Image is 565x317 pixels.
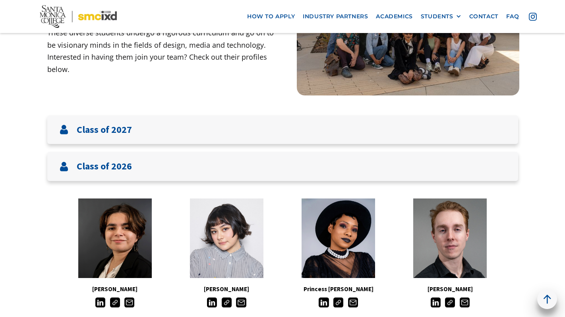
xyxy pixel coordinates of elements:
div: STUDENTS [421,13,453,20]
a: Academics [372,9,416,24]
p: Our students are inquisitive, imaginative and creative designers. These diverse students undergo ... [47,15,283,76]
img: LinkedIn icon [319,298,329,307]
img: LinkedIn icon [207,298,217,307]
a: industry partners [299,9,372,24]
img: Link icon [445,298,455,307]
img: Santa Monica College - SMC IxD logo [40,5,117,28]
h5: Princess [PERSON_NAME] [282,284,394,294]
img: LinkedIn icon [431,298,441,307]
a: contact [465,9,502,24]
img: Email icon [460,298,470,307]
img: User icon [59,162,69,171]
h5: [PERSON_NAME] [394,284,506,294]
img: Email icon [124,298,134,307]
h3: Class of 2027 [77,124,132,136]
img: User icon [59,125,69,134]
img: icon - instagram [529,13,537,21]
h5: [PERSON_NAME] [59,284,171,294]
h5: [PERSON_NAME] [171,284,282,294]
img: Link icon [110,298,120,307]
img: Link icon [333,298,343,307]
h3: Class of 2026 [77,161,132,172]
a: faq [502,9,523,24]
a: how to apply [243,9,299,24]
div: STUDENTS [421,13,461,20]
img: LinkedIn icon [95,298,105,307]
img: Link icon [222,298,232,307]
a: back to top [537,289,557,309]
img: Email icon [236,298,246,307]
img: Email icon [348,298,358,307]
